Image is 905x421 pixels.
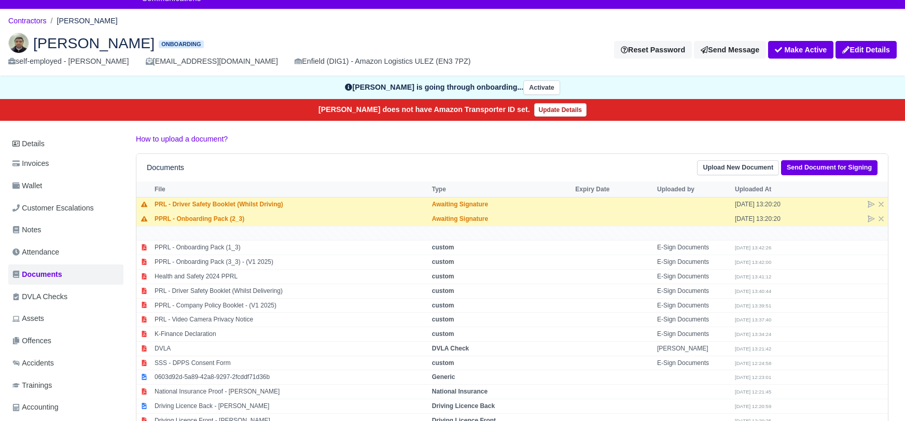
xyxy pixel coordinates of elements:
[152,385,429,399] td: National Insurance Proof - [PERSON_NAME]
[152,255,429,270] td: PPRL - Onboarding Pack (3_3) - (V1 2025)
[152,269,429,284] td: Health and Safety 2024 PPRL
[12,202,94,214] span: Customer Escalations
[432,359,454,367] strong: custom
[12,224,41,236] span: Notes
[655,298,732,313] td: E-Sign Documents
[12,246,59,258] span: Attendance
[152,313,429,327] td: PRL - Video Camera Privacy Notice
[573,181,655,197] th: Expiry Date
[147,163,184,172] h6: Documents
[8,17,47,25] a: Contractors
[152,241,429,255] td: PPRL - Onboarding Pack (1_3)
[432,402,495,410] strong: Driving Licence Back
[655,313,732,327] td: E-Sign Documents
[429,197,573,212] td: Awaiting Signature
[152,298,429,313] td: PPRL - Company Policy Booklet - (V1 2025)
[534,103,587,117] a: Update Details
[432,388,488,395] strong: National Insurance
[432,345,469,352] strong: DVLA Check
[768,41,833,59] button: Make Active
[8,198,123,218] a: Customer Escalations
[432,373,455,381] strong: Generic
[697,160,779,175] a: Upload New Document
[295,55,470,67] div: Enfield (DIG1) - Amazon Logistics ULEZ (EN3 7PZ)
[655,241,732,255] td: E-Sign Documents
[432,273,454,280] strong: custom
[8,331,123,351] a: Offences
[614,41,692,59] button: Reset Password
[655,269,732,284] td: E-Sign Documents
[523,80,560,95] button: Activate
[735,303,771,308] small: [DATE] 13:39:51
[12,313,44,325] span: Assets
[694,41,766,59] a: Send Message
[152,356,429,370] td: SSS - DPPS Consent Form
[8,287,123,307] a: DVLA Checks
[152,399,429,414] td: Driving Licence Back - [PERSON_NAME]
[146,55,278,67] div: [EMAIL_ADDRESS][DOMAIN_NAME]
[655,341,732,356] td: [PERSON_NAME]
[432,258,454,265] strong: custom
[8,264,123,285] a: Documents
[152,197,429,212] td: PRL - Driver Safety Booklet (Whilst Driving)
[429,212,573,226] td: Awaiting Signature
[655,181,732,197] th: Uploaded by
[12,380,52,391] span: Trainings
[735,317,771,322] small: [DATE] 13:37:40
[12,291,67,303] span: DVLA Checks
[432,330,454,338] strong: custom
[12,180,42,192] span: Wallet
[152,212,429,226] td: PPRL - Onboarding Pack (2_3)
[8,308,123,329] a: Assets
[836,41,897,59] a: Edit Details
[655,255,732,270] td: E-Sign Documents
[8,242,123,262] a: Attendance
[735,374,771,380] small: [DATE] 12:23:01
[47,15,118,27] li: [PERSON_NAME]
[735,274,771,279] small: [DATE] 13:41:12
[655,356,732,370] td: E-Sign Documents
[152,284,429,298] td: PRL - Driver Safety Booklet (Whilst Delivering)
[735,360,771,366] small: [DATE] 12:24:58
[33,36,155,50] span: [PERSON_NAME]
[152,181,429,197] th: File
[8,176,123,196] a: Wallet
[136,135,228,143] a: How to upload a document?
[152,341,429,356] td: DVLA
[12,401,59,413] span: Accounting
[735,346,771,352] small: [DATE] 13:21:42
[12,335,51,347] span: Offences
[735,331,771,337] small: [DATE] 13:34:24
[735,245,771,250] small: [DATE] 13:42:26
[432,316,454,323] strong: custom
[781,160,878,175] a: Send Document for Signing
[8,220,123,240] a: Notes
[432,302,454,309] strong: custom
[8,134,123,153] a: Details
[655,284,732,298] td: E-Sign Documents
[12,357,54,369] span: Accidents
[432,287,454,294] strong: custom
[12,269,62,280] span: Documents
[152,327,429,342] td: K-Finance Declaration
[429,181,573,197] th: Type
[8,397,123,417] a: Accounting
[732,212,810,226] td: [DATE] 13:20:20
[853,371,905,421] iframe: Chat Widget
[8,55,129,67] div: self-employed - [PERSON_NAME]
[1,24,904,76] div: Mohammed Adam
[735,389,771,395] small: [DATE] 12:21:45
[732,181,810,197] th: Uploaded At
[159,40,203,48] span: Onboarding
[655,327,732,342] td: E-Sign Documents
[735,259,771,265] small: [DATE] 13:42:00
[735,288,771,294] small: [DATE] 13:40:44
[8,153,123,174] a: Invoices
[152,370,429,385] td: 0603d92d-5a89-42a8-9297-2fcddf71d36b
[12,158,49,170] span: Invoices
[735,403,771,409] small: [DATE] 12:20:59
[8,353,123,373] a: Accidents
[8,375,123,396] a: Trainings
[432,244,454,251] strong: custom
